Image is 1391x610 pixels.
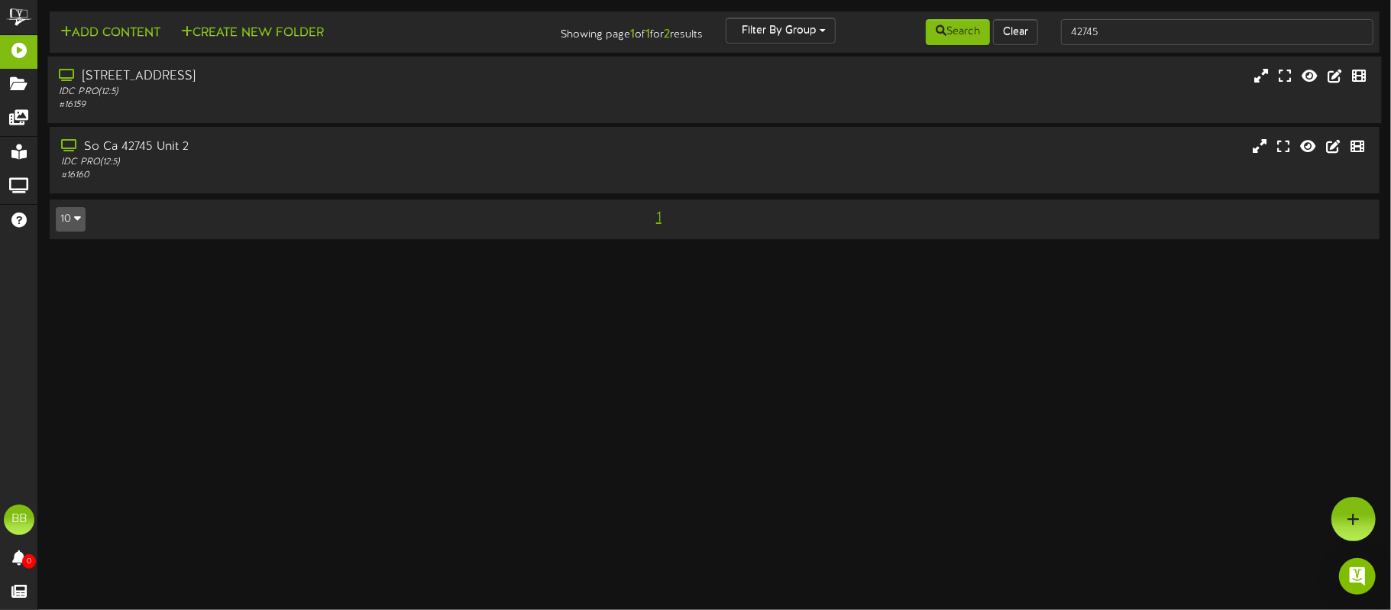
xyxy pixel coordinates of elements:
div: # 16159 [59,99,591,112]
button: Create New Folder [176,24,328,43]
button: Search [926,19,990,45]
div: Open Intercom Messenger [1339,558,1376,595]
div: So Ca 42745 Unit 2 [61,138,592,156]
div: # 16160 [61,169,592,182]
input: -- Search Playlists by Name -- [1061,19,1373,45]
strong: 2 [664,28,670,41]
div: [STREET_ADDRESS] [59,68,591,86]
span: 0 [22,554,36,569]
button: Clear [993,19,1038,45]
button: Add Content [56,24,165,43]
strong: 1 [645,28,650,41]
div: BB [4,505,34,535]
div: IDC PRO ( 12:5 ) [61,156,592,169]
button: Filter By Group [726,18,836,44]
span: 1 [652,209,665,226]
strong: 1 [630,28,635,41]
div: IDC PRO ( 12:5 ) [59,86,591,99]
button: 10 [56,207,86,232]
div: Showing page of for results [491,18,714,44]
